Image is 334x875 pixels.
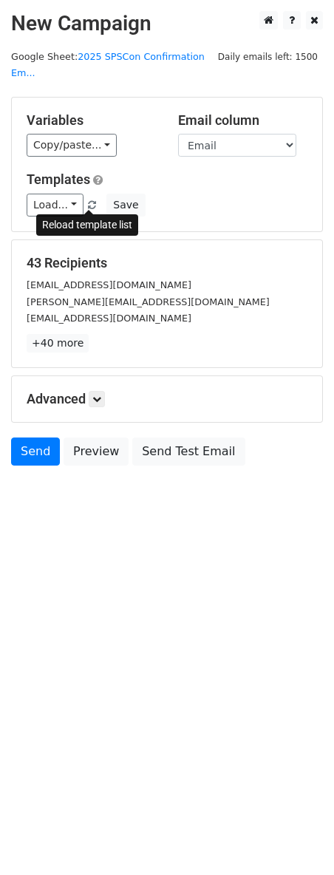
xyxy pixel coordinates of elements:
[27,194,83,217] a: Load...
[27,334,89,353] a: +40 more
[132,437,245,466] a: Send Test Email
[64,437,129,466] a: Preview
[213,49,323,65] span: Daily emails left: 1500
[27,313,191,324] small: [EMAIL_ADDRESS][DOMAIN_NAME]
[27,134,117,157] a: Copy/paste...
[260,804,334,875] iframe: Chat Widget
[27,112,156,129] h5: Variables
[106,194,145,217] button: Save
[11,437,60,466] a: Send
[11,51,205,79] a: 2025 SPSCon Confirmation Em...
[27,255,307,271] h5: 43 Recipients
[27,391,307,407] h5: Advanced
[178,112,307,129] h5: Email column
[213,51,323,62] a: Daily emails left: 1500
[27,279,191,290] small: [EMAIL_ADDRESS][DOMAIN_NAME]
[27,171,90,187] a: Templates
[27,296,270,307] small: [PERSON_NAME][EMAIL_ADDRESS][DOMAIN_NAME]
[36,214,138,236] div: Reload template list
[11,11,323,36] h2: New Campaign
[11,51,205,79] small: Google Sheet:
